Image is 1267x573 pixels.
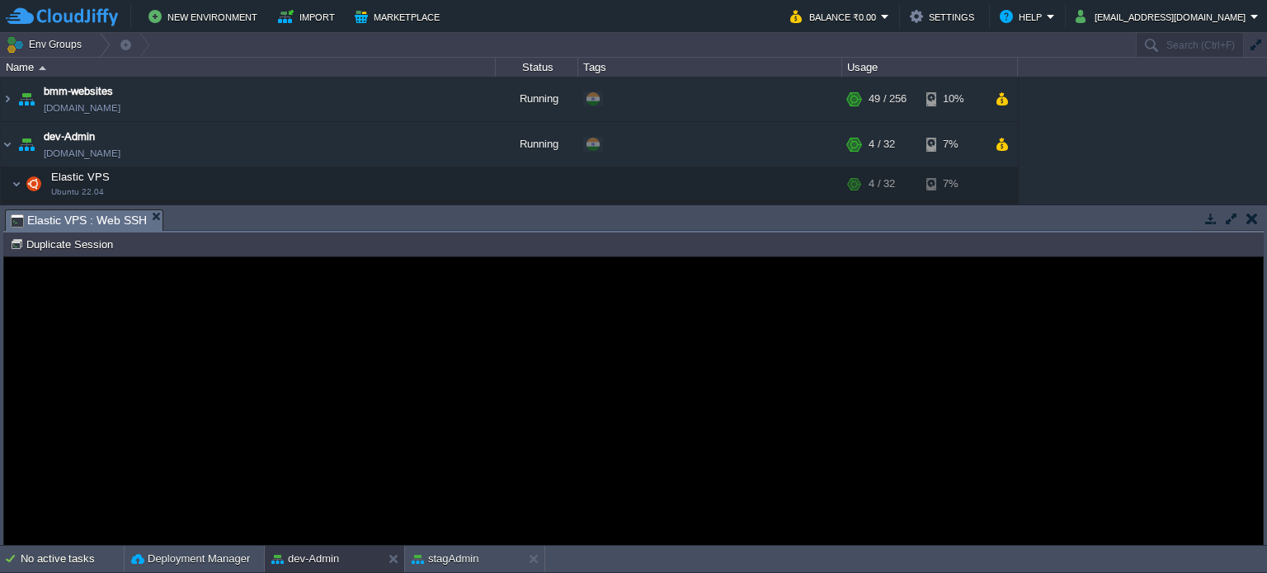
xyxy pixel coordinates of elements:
[926,122,980,167] div: 7%
[790,7,881,26] button: Balance ₹0.00
[1000,7,1047,26] button: Help
[15,122,38,167] img: AMDAwAAAACH5BAEAAAAALAAAAAABAAEAAAICRAEAOw==
[869,201,891,227] div: 4 / 32
[1076,7,1251,26] button: [EMAIL_ADDRESS][DOMAIN_NAME]
[1,77,14,121] img: AMDAwAAAACH5BAEAAAAALAAAAAABAAEAAAICRAEAOw==
[869,77,907,121] div: 49 / 256
[6,33,87,56] button: Env Groups
[926,77,980,121] div: 10%
[44,83,113,100] a: bmm-websites
[131,551,250,567] button: Deployment Manager
[869,122,895,167] div: 4 / 32
[6,7,118,27] img: CloudJiffy
[148,7,262,26] button: New Environment
[412,551,478,567] button: stagAdmin
[926,167,980,200] div: 7%
[15,77,38,121] img: AMDAwAAAACH5BAEAAAAALAAAAAABAAEAAAICRAEAOw==
[44,129,95,145] a: dev-Admin
[579,58,841,77] div: Tags
[35,201,45,227] img: AMDAwAAAACH5BAEAAAAALAAAAAABAAEAAAICRAEAOw==
[869,167,895,200] div: 4 / 32
[2,58,495,77] div: Name
[45,201,68,227] img: AMDAwAAAACH5BAEAAAAALAAAAAABAAEAAAICRAEAOw==
[843,58,1017,77] div: Usage
[271,551,339,567] button: dev-Admin
[49,170,112,184] span: Elastic VPS
[355,7,445,26] button: Marketplace
[926,201,980,227] div: 7%
[21,546,124,572] div: No active tasks
[22,167,45,200] img: AMDAwAAAACH5BAEAAAAALAAAAAABAAEAAAICRAEAOw==
[12,167,21,200] img: AMDAwAAAACH5BAEAAAAALAAAAAABAAEAAAICRAEAOw==
[496,122,578,167] div: Running
[44,100,120,116] span: [DOMAIN_NAME]
[11,210,147,231] span: Elastic VPS : Web SSH
[51,187,104,197] span: Ubuntu 22.04
[1,122,14,167] img: AMDAwAAAACH5BAEAAAAALAAAAAABAAEAAAICRAEAOw==
[39,66,46,70] img: AMDAwAAAACH5BAEAAAAALAAAAAABAAEAAAICRAEAOw==
[496,77,578,121] div: Running
[44,145,120,162] span: [DOMAIN_NAME]
[1198,507,1251,557] iframe: chat widget
[10,237,118,251] button: Duplicate Session
[910,7,979,26] button: Settings
[497,58,577,77] div: Status
[49,171,112,183] a: Elastic VPSUbuntu 22.04
[278,7,340,26] button: Import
